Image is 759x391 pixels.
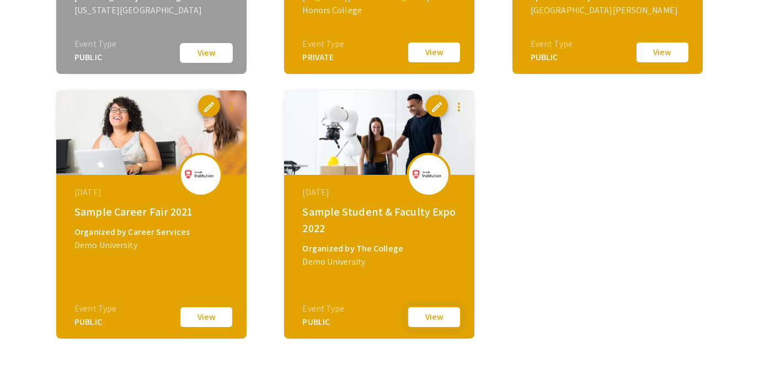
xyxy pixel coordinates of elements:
[452,100,466,114] mat-icon: more_vert
[198,95,220,117] button: edit
[302,203,459,237] div: Sample Student & Faculty Expo 2022
[56,90,247,175] img: sample-career-fair-2021_eventCoverPhoto_thumb.jpg
[302,315,344,329] div: PUBLIC
[74,315,116,329] div: PUBLIC
[74,226,231,239] div: Organized by Career Services
[74,302,116,315] div: Event Type
[531,38,573,51] div: Event Type
[74,186,231,199] div: [DATE]
[179,306,234,329] button: View
[8,341,47,383] iframe: Chat
[74,239,231,252] div: Demo University
[74,203,231,220] div: Sample Career Fair 2021
[302,186,459,199] div: [DATE]
[302,242,459,255] div: Organized by The College
[635,41,690,64] button: View
[184,169,217,179] img: sample-career-fair-2021_eventLogo.png
[430,100,443,114] span: edit
[407,306,462,329] button: View
[74,51,116,64] div: PUBLIC
[202,100,216,114] span: edit
[74,38,116,51] div: Event Type
[225,100,238,114] mat-icon: more_vert
[302,255,459,269] div: Demo University
[302,38,344,51] div: Event Type
[302,302,344,315] div: Event Type
[407,41,462,64] button: View
[531,4,687,17] div: [GEOGRAPHIC_DATA][PERSON_NAME]
[284,90,474,175] img: sample-university-event1_eventCoverPhoto_thumb.jpg
[531,51,573,64] div: PUBLIC
[412,169,445,179] img: sample-university-event1_eventLogo.png
[302,51,344,64] div: PRIVATE
[426,95,448,117] button: edit
[74,4,231,17] div: [US_STATE][GEOGRAPHIC_DATA]
[179,42,234,64] button: View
